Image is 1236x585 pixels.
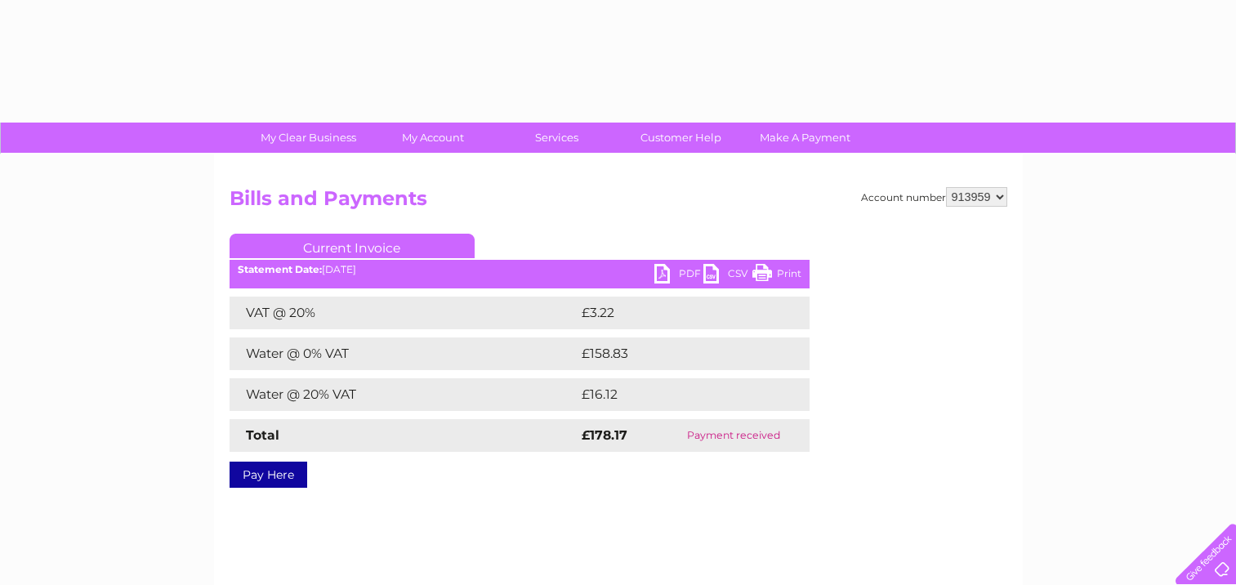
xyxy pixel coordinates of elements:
[738,123,872,153] a: Make A Payment
[230,264,810,275] div: [DATE]
[230,297,578,329] td: VAT @ 20%
[614,123,748,153] a: Customer Help
[230,378,578,411] td: Water @ 20% VAT
[861,187,1007,207] div: Account number
[241,123,376,153] a: My Clear Business
[578,297,771,329] td: £3.22
[489,123,624,153] a: Services
[578,378,774,411] td: £16.12
[658,419,809,452] td: Payment received
[365,123,500,153] a: My Account
[230,462,307,488] a: Pay Here
[230,187,1007,218] h2: Bills and Payments
[752,264,801,288] a: Print
[230,337,578,370] td: Water @ 0% VAT
[238,263,322,275] b: Statement Date:
[582,427,627,443] strong: £178.17
[578,337,779,370] td: £158.83
[703,264,752,288] a: CSV
[230,234,475,258] a: Current Invoice
[654,264,703,288] a: PDF
[246,427,279,443] strong: Total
